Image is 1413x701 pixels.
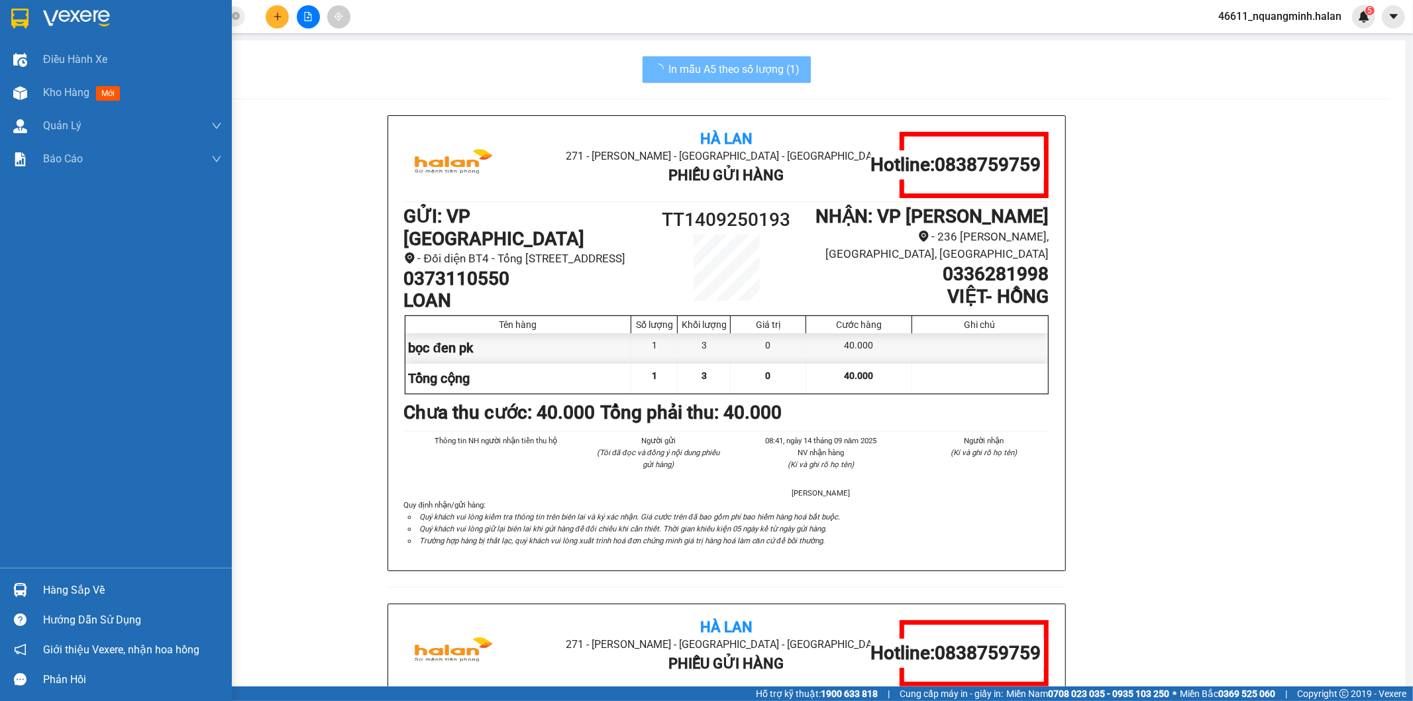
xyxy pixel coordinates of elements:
[951,448,1017,457] i: (Kí và ghi rõ họ tên)
[756,487,887,499] li: [PERSON_NAME]
[409,319,628,330] div: Tên hàng
[13,53,27,67] img: warehouse-icon
[409,370,470,386] span: Tổng cộng
[597,448,719,469] i: (Tôi đã đọc và đồng ý nội dung phiếu gửi hàng)
[404,252,415,264] span: environment
[404,402,596,423] b: Chưa thu cước : 40.000
[816,205,1049,227] b: NHẬN : VP [PERSON_NAME]
[43,150,83,167] span: Báo cáo
[404,205,585,250] b: GỬI : VP [GEOGRAPHIC_DATA]
[43,117,81,134] span: Quản Lý
[1367,6,1372,15] span: 5
[668,655,784,672] b: Phiếu Gửi Hàng
[870,642,1041,665] h1: Hotline: 0838759759
[14,643,26,656] span: notification
[266,5,289,28] button: plus
[43,580,222,600] div: Hàng sắp về
[404,132,503,198] img: logo.jpg
[1208,8,1352,25] span: 46611_nquangminh.halan
[807,286,1049,308] h1: VIỆT- HỒNG
[888,686,890,701] span: |
[643,56,811,83] button: In mẫu A5 theo số lượng (1)
[700,619,753,635] b: Hà Lan
[511,636,941,653] li: 271 - [PERSON_NAME] - [GEOGRAPHIC_DATA] - [GEOGRAPHIC_DATA]
[1358,11,1370,23] img: icon-new-feature
[334,12,343,21] span: aim
[404,268,646,290] h1: 0373110550
[900,686,1003,701] span: Cung cấp máy in - giấy in:
[43,610,222,630] div: Hướng dẫn sử dụng
[844,370,873,381] span: 40.000
[404,290,646,312] h1: LOAN
[631,333,678,363] div: 1
[601,402,782,423] b: Tổng phải thu: 40.000
[870,154,1041,176] h1: Hotline: 0838759759
[766,370,771,381] span: 0
[13,152,27,166] img: solution-icon
[756,686,878,701] span: Hỗ trợ kỹ thuật:
[916,319,1045,330] div: Ghi chú
[1382,5,1405,28] button: caret-down
[788,460,854,469] i: (Kí và ghi rõ họ tên)
[731,333,806,363] div: 0
[1173,691,1177,696] span: ⚪️
[1048,688,1169,699] strong: 0708 023 035 - 0935 103 250
[211,154,222,164] span: down
[918,435,1049,447] li: Người nhận
[404,499,1049,547] div: Quy định nhận/gửi hàng :
[669,61,800,78] span: In mẫu A5 theo số lượng (1)
[420,524,827,533] i: Quý khách vui lòng giữ lại biên lai khi gửi hàng để đối chiếu khi cần thiết. Thời gian khiếu kiện...
[1285,686,1287,701] span: |
[17,17,116,83] img: logo.jpg
[756,447,887,458] li: NV nhận hàng
[918,231,929,242] span: environment
[404,620,503,686] img: logo.jpg
[1339,689,1349,698] span: copyright
[420,536,825,545] i: Trường hợp hàng bị thất lạc, quý khách vui lòng xuất trình hoá đơn chứng minh giá trị hàng hoá là...
[1218,688,1275,699] strong: 0369 525 060
[807,228,1049,263] li: - 236 [PERSON_NAME], [GEOGRAPHIC_DATA], [GEOGRAPHIC_DATA]
[646,205,808,235] h1: TT1409250193
[297,5,320,28] button: file-add
[1388,11,1400,23] span: caret-down
[681,319,727,330] div: Khối lượng
[702,370,707,381] span: 3
[13,86,27,100] img: warehouse-icon
[678,333,731,363] div: 3
[652,370,657,381] span: 1
[431,435,562,447] li: Thông tin NH người nhận tiền thu hộ
[273,12,282,21] span: plus
[420,512,840,521] i: Quý khách vui lòng kiểm tra thông tin trên biên lai và ký xác nhận. Giá cước trên đã bao gồm phí ...
[13,119,27,133] img: warehouse-icon
[810,319,908,330] div: Cước hàng
[303,12,313,21] span: file-add
[405,333,632,363] div: bọc đen pk
[124,32,554,49] li: 271 - [PERSON_NAME] - [GEOGRAPHIC_DATA] - [GEOGRAPHIC_DATA]
[593,435,724,447] li: Người gửi
[734,319,802,330] div: Giá trị
[1180,686,1275,701] span: Miền Bắc
[232,12,240,20] span: close-circle
[17,90,197,135] b: GỬI : VP [GEOGRAPHIC_DATA]
[13,583,27,597] img: warehouse-icon
[807,263,1049,286] h1: 0336281998
[43,86,89,99] span: Kho hàng
[1006,686,1169,701] span: Miền Nam
[821,688,878,699] strong: 1900 633 818
[404,250,646,268] li: - Đối diện BT4 - Tổng [STREET_ADDRESS]
[11,9,28,28] img: logo-vxr
[96,86,120,101] span: mới
[327,5,350,28] button: aim
[232,11,240,23] span: close-circle
[43,641,199,658] span: Giới thiệu Vexere, nhận hoa hồng
[668,167,784,184] b: Phiếu Gửi Hàng
[211,121,222,131] span: down
[511,148,941,164] li: 271 - [PERSON_NAME] - [GEOGRAPHIC_DATA] - [GEOGRAPHIC_DATA]
[43,51,107,68] span: Điều hành xe
[14,614,26,626] span: question-circle
[653,64,669,74] span: loading
[635,319,674,330] div: Số lượng
[756,435,887,447] li: 08:41, ngày 14 tháng 09 năm 2025
[14,673,26,686] span: message
[700,131,753,147] b: Hà Lan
